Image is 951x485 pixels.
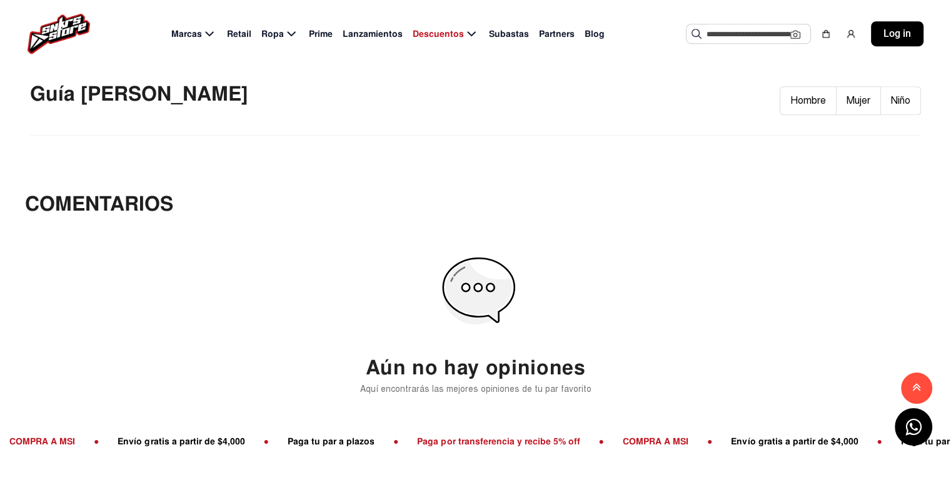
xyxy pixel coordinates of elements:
[30,81,248,108] p: Guía [PERSON_NAME]
[698,436,722,447] span: ●
[254,436,278,447] span: ●
[25,191,173,218] h1: Comentarios
[413,27,464,41] span: Descuentos
[278,436,384,447] span: Paga tu par a plazos
[395,238,556,356] img: Chat Icon
[790,29,800,39] img: Cámara
[309,27,333,41] span: Prime
[261,27,284,41] span: Ropa
[881,86,921,115] button: Niño
[837,86,881,115] button: Mujer
[692,29,702,39] img: Buscar
[384,436,408,447] span: ●
[780,86,837,115] button: Hombre
[227,27,251,41] span: Retail
[585,27,605,41] span: Blog
[108,436,254,447] span: Envío gratis a partir de $4,000
[722,436,867,447] span: Envío gratis a partir de $4,000
[539,27,575,41] span: Partners
[360,385,591,394] p: Aquí encontrarás las mejores opiniones de tu par favorito
[171,27,202,41] span: Marcas
[366,356,586,380] h2: Aún no hay opiniones
[408,436,589,447] span: Paga por transferencia y recibe 5% off
[613,436,698,447] span: COMPRA A MSI
[867,436,891,447] span: ●
[821,29,831,39] img: shopping
[489,27,529,41] span: Subastas
[589,436,613,447] span: ●
[28,14,90,54] img: logo
[846,29,856,39] img: user
[883,26,911,41] span: Log in
[343,27,403,41] span: Lanzamientos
